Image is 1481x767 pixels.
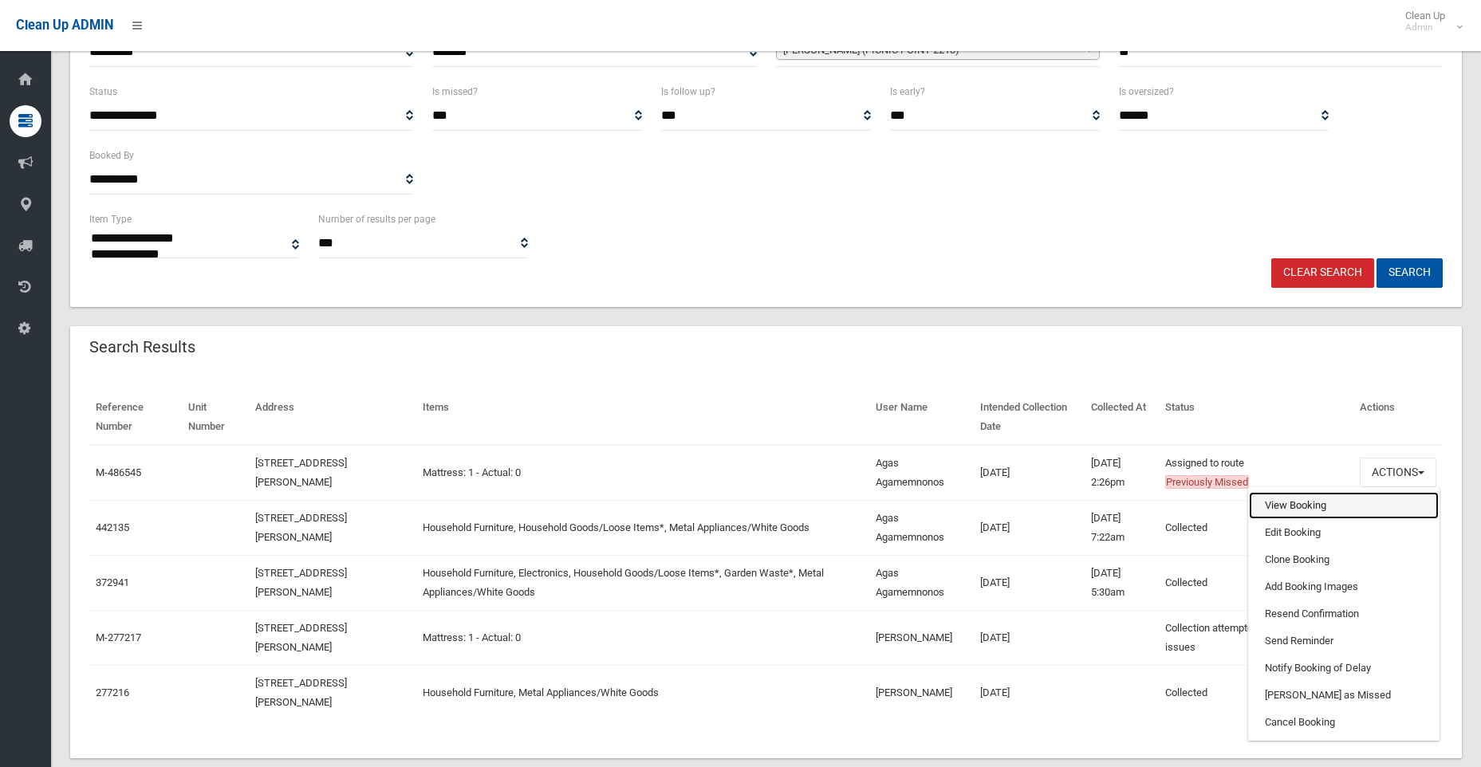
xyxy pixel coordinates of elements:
[1159,665,1353,720] td: Collected
[890,83,925,100] label: Is early?
[1249,573,1439,600] a: Add Booking Images
[661,83,715,100] label: Is follow up?
[96,466,141,478] a: M-486545
[1159,555,1353,610] td: Collected
[1249,600,1439,627] a: Resend Confirmation
[96,686,129,698] a: 277216
[1405,22,1445,33] small: Admin
[1397,10,1461,33] span: Clean Up
[16,18,113,33] span: Clean Up ADMIN
[869,445,973,501] td: Agas Agamemnonos
[416,500,869,555] td: Household Furniture, Household Goods/Loose Items*, Metal Appliances/White Goods
[432,83,478,100] label: Is missed?
[416,390,869,445] th: Items
[416,665,869,720] td: Household Furniture, Metal Appliances/White Goods
[255,567,347,598] a: [STREET_ADDRESS][PERSON_NAME]
[869,610,973,665] td: [PERSON_NAME]
[96,576,129,588] a: 372941
[869,500,973,555] td: Agas Agamemnonos
[96,631,141,643] a: M-277217
[1249,546,1439,573] a: Clone Booking
[255,622,347,653] a: [STREET_ADDRESS][PERSON_NAME]
[1085,390,1159,445] th: Collected At
[1119,83,1174,100] label: Is oversized?
[974,610,1085,665] td: [DATE]
[416,445,869,501] td: Mattress: 1 - Actual: 0
[1249,627,1439,655] a: Send Reminder
[1165,475,1249,489] span: Previously Missed
[96,521,129,533] a: 442135
[1085,500,1159,555] td: [DATE] 7:22am
[1159,445,1353,501] td: Assigned to route
[255,457,347,488] a: [STREET_ADDRESS][PERSON_NAME]
[869,665,973,720] td: [PERSON_NAME]
[89,210,132,228] label: Item Type
[1085,445,1159,501] td: [DATE] 2:26pm
[70,332,215,363] header: Search Results
[255,677,347,708] a: [STREET_ADDRESS][PERSON_NAME]
[89,83,117,100] label: Status
[1360,458,1436,487] button: Actions
[1085,555,1159,610] td: [DATE] 5:30am
[1159,610,1353,665] td: Collection attempted but driver reported issues
[416,610,869,665] td: Mattress: 1 - Actual: 0
[869,390,973,445] th: User Name
[249,390,416,445] th: Address
[89,147,134,164] label: Booked By
[416,555,869,610] td: Household Furniture, Electronics, Household Goods/Loose Items*, Garden Waste*, Metal Appliances/W...
[974,555,1085,610] td: [DATE]
[974,445,1085,501] td: [DATE]
[89,390,182,445] th: Reference Number
[318,210,435,228] label: Number of results per page
[1249,682,1439,709] a: [PERSON_NAME] as Missed
[974,500,1085,555] td: [DATE]
[1353,390,1443,445] th: Actions
[869,555,973,610] td: Agas Agamemnonos
[1377,258,1443,288] button: Search
[974,665,1085,720] td: [DATE]
[1159,390,1353,445] th: Status
[974,390,1085,445] th: Intended Collection Date
[255,512,347,543] a: [STREET_ADDRESS][PERSON_NAME]
[1249,519,1439,546] a: Edit Booking
[1271,258,1374,288] a: Clear Search
[1249,492,1439,519] a: View Booking
[182,390,248,445] th: Unit Number
[1249,709,1439,736] a: Cancel Booking
[1159,500,1353,555] td: Collected
[1249,655,1439,682] a: Notify Booking of Delay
